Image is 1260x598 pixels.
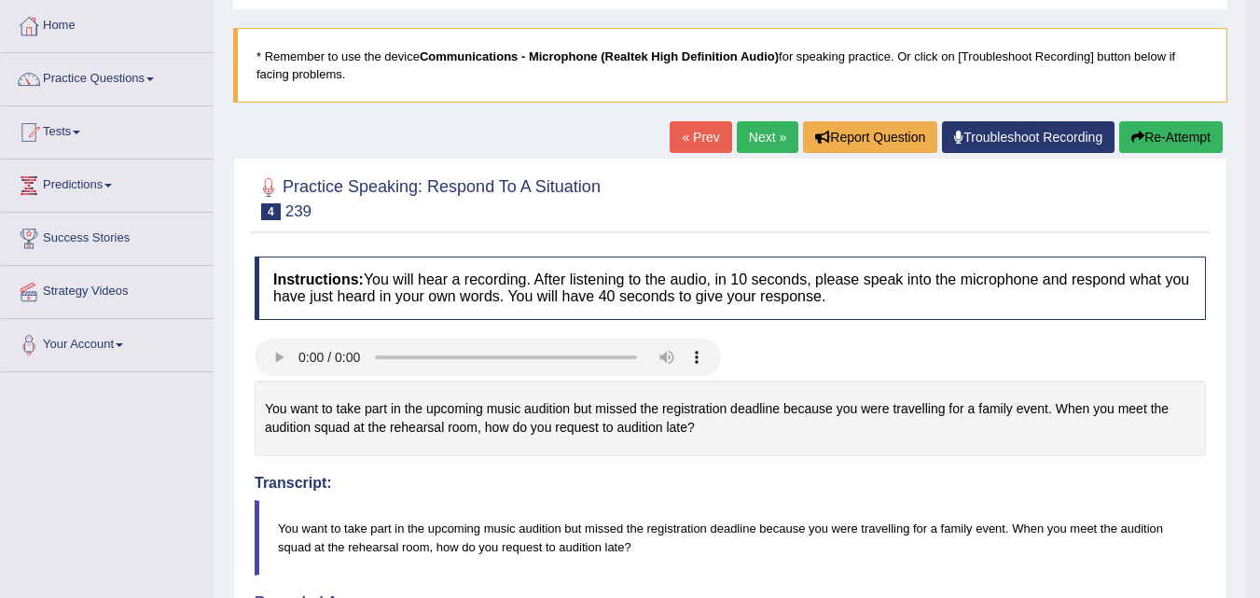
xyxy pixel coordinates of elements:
button: Report Question [803,121,937,153]
a: Next » [737,121,798,153]
a: Practice Questions [1,53,214,100]
a: Strategy Videos [1,266,214,313]
div: You want to take part in the upcoming music audition but missed the registration deadline because... [255,381,1206,456]
a: Tests [1,106,214,153]
small: 239 [285,202,312,220]
h2: Practice Speaking: Respond To A Situation [255,174,601,220]
blockquote: You want to take part in the upcoming music audition but missed the registration deadline because... [255,500,1206,575]
h4: You will hear a recording. After listening to the audio, in 10 seconds, please speak into the mic... [255,257,1206,319]
button: Re-Attempt [1119,121,1223,153]
b: Communications - Microphone (Realtek High Definition Audio) [420,49,779,63]
b: Instructions: [273,271,364,287]
a: « Prev [670,121,731,153]
blockquote: * Remember to use the device for speaking practice. Or click on [Troubleshoot Recording] button b... [233,28,1227,103]
a: Your Account [1,319,214,366]
a: Success Stories [1,213,214,259]
span: 4 [261,203,281,220]
a: Predictions [1,160,214,206]
a: Troubleshoot Recording [942,121,1115,153]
